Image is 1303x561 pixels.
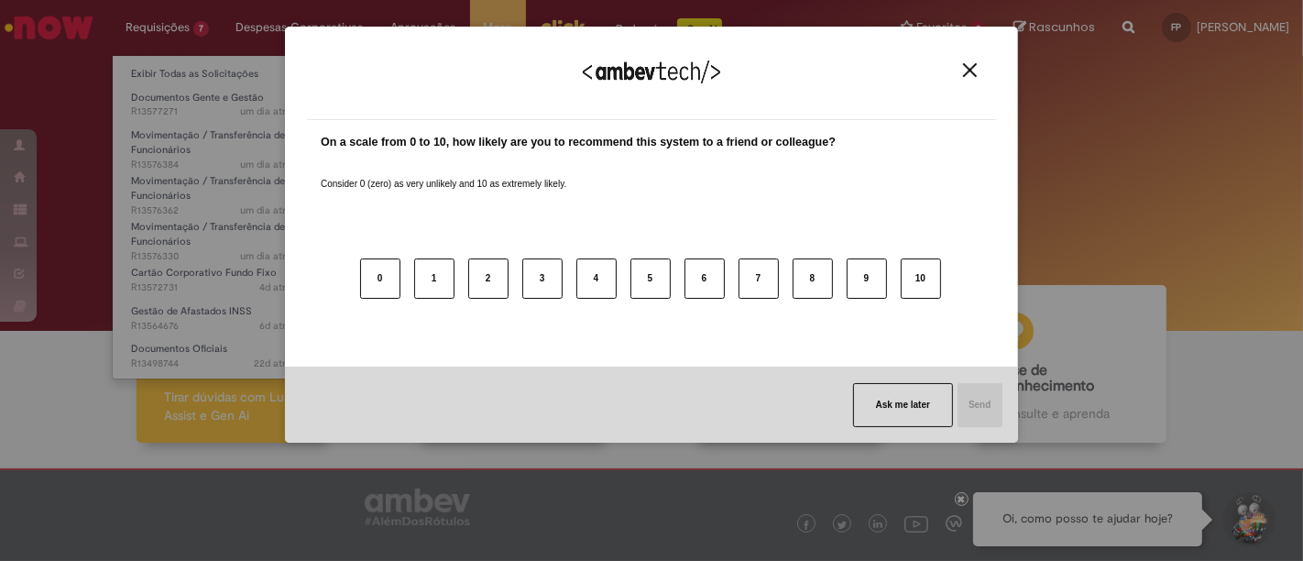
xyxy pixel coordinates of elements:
img: Logo Ambevtech [583,60,720,83]
button: 3 [522,258,563,299]
button: 5 [630,258,671,299]
button: 4 [576,258,617,299]
button: 10 [901,258,941,299]
button: 1 [414,258,454,299]
label: On a scale from 0 to 10, how likely are you to recommend this system to a friend or colleague? [321,134,836,151]
button: 0 [360,258,400,299]
img: Close [963,63,977,77]
button: 9 [847,258,887,299]
button: 7 [739,258,779,299]
button: 8 [793,258,833,299]
button: Close [958,62,982,78]
button: Ask me later [853,383,953,427]
button: 6 [684,258,725,299]
label: Consider 0 (zero) as very unlikely and 10 as extremely likely. [321,156,566,191]
button: 2 [468,258,509,299]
